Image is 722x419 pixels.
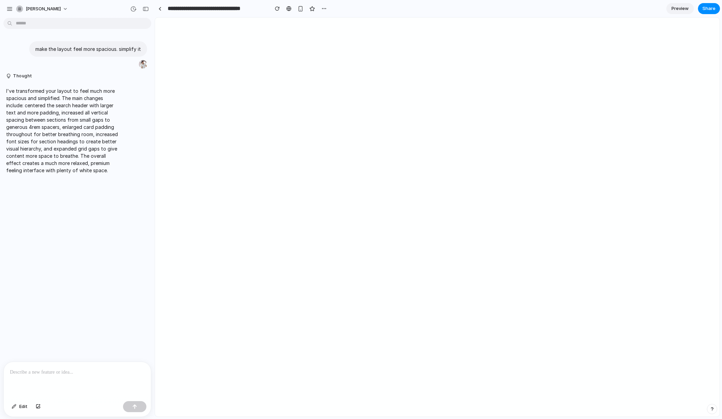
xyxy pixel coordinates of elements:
a: Preview [666,3,694,14]
span: Edit [19,403,27,410]
p: I've transformed your layout to feel much more spacious and simplified. The main changes include:... [6,87,121,174]
button: [PERSON_NAME] [13,3,71,14]
p: make the layout feel more spacious. simplify it [35,45,141,53]
span: Share [702,5,715,12]
span: Preview [671,5,689,12]
button: Share [698,3,720,14]
span: [PERSON_NAME] [26,5,61,12]
button: Edit [8,401,31,412]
